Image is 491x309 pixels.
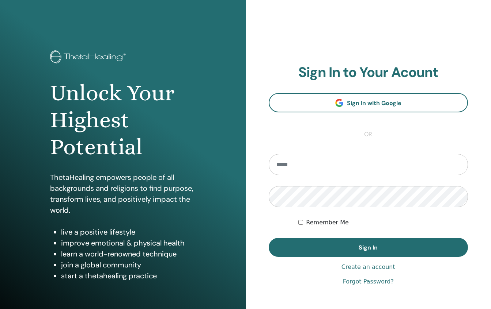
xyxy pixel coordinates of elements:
[50,80,196,161] h1: Unlock Your Highest Potential
[61,270,196,281] li: start a thetahealing practice
[50,172,196,216] p: ThetaHealing empowers people of all backgrounds and religions to find purpose, transform lives, a...
[61,248,196,259] li: learn a world-renowned technique
[298,218,468,227] div: Keep me authenticated indefinitely or until I manually logout
[61,237,196,248] li: improve emotional & physical health
[61,259,196,270] li: join a global community
[359,244,378,251] span: Sign In
[347,99,401,107] span: Sign In with Google
[343,277,394,286] a: Forgot Password?
[341,263,395,271] a: Create an account
[360,130,376,139] span: or
[61,227,196,237] li: live a positive lifestyle
[269,238,468,257] button: Sign In
[306,218,349,227] label: Remember Me
[269,93,468,112] a: Sign In with Google
[269,64,468,81] h2: Sign In to Your Acount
